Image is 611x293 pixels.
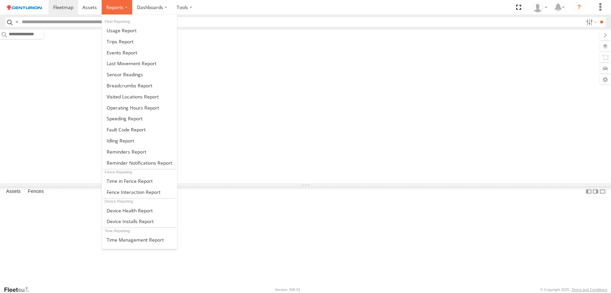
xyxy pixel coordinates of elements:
[102,146,177,157] a: Reminders Report
[572,288,607,292] a: Terms and Conditions
[585,186,592,196] label: Dock Summary Table to the Left
[3,187,24,196] label: Assets
[102,102,177,113] a: Asset Operating Hours Report
[4,286,35,293] a: Visit our Website
[102,216,177,227] a: Device Installs Report
[102,113,177,124] a: Fleet Speed Report
[600,75,611,84] label: Map Settings
[25,187,47,196] label: Fences
[102,186,177,198] a: Fence Interaction Report
[102,69,177,80] a: Sensor Readings
[592,186,599,196] label: Dock Summary Table to the Right
[540,288,607,292] div: © Copyright 2025 -
[275,288,300,292] div: Version: 308.01
[530,2,550,12] div: Cheryl Parkes
[599,186,606,196] label: Hide Summary Table
[102,157,177,168] a: Service Reminder Notifications Report
[102,135,177,146] a: Idling Report
[574,2,584,13] i: ?
[102,245,177,256] a: Efficiency Report
[7,5,42,10] img: logo.svg
[102,91,177,102] a: Visited Locations Report
[583,17,598,27] label: Search Filter Options
[102,175,177,186] a: Time in Fences Report
[102,36,177,47] a: Trips Report
[102,47,177,58] a: Full Events Report
[102,124,177,135] a: Fault Code Report
[102,25,177,36] a: Usage Report
[102,205,177,216] a: Device Health Report
[14,17,20,27] label: Search Query
[102,234,177,245] a: Time Management Report
[102,80,177,91] a: Breadcrumbs Report
[102,58,177,69] a: Last Movement Report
